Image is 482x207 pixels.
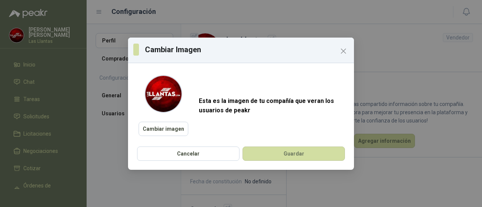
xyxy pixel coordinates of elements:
img: logo [145,76,182,112]
button: Guardar [243,147,345,161]
h3: Cambiar Imagen [145,44,349,55]
button: Cambiar imagen [139,122,188,136]
button: Cancelar [137,147,239,161]
button: Close [337,45,349,57]
p: Esta es la imagen de tu compañía que veran los usuarios de peakr [199,96,345,115]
